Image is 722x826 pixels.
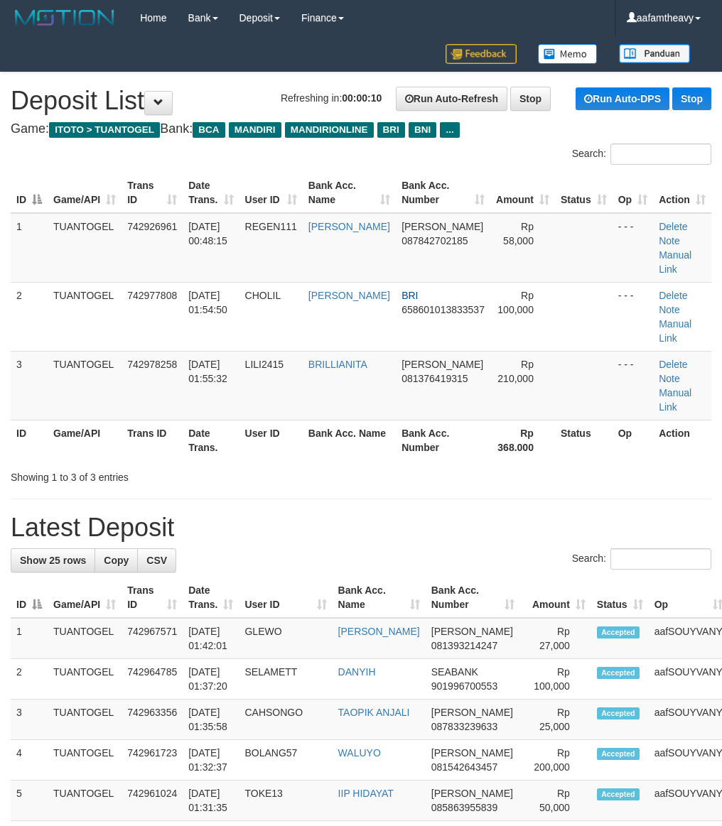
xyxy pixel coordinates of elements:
span: BCA [193,122,225,138]
a: Run Auto-Refresh [396,87,507,111]
th: Op: activate to sort column ascending [613,173,653,213]
span: Copy 081393214247 to clipboard [431,640,497,651]
td: 742964785 [122,659,183,700]
th: Bank Acc. Name: activate to sort column ascending [303,173,396,213]
td: [DATE] 01:35:58 [183,700,239,740]
th: Trans ID [122,420,183,460]
span: Refreshing in: [281,92,382,104]
div: Showing 1 to 3 of 3 entries [11,464,290,484]
th: Op [613,420,653,460]
h1: Deposit List [11,87,711,115]
td: Rp 25,000 [520,700,591,740]
span: BNI [409,122,436,138]
th: User ID: activate to sort column ascending [239,577,332,618]
span: Copy [104,555,129,566]
th: Action [653,420,711,460]
td: 3 [11,351,48,420]
th: User ID [239,420,303,460]
th: ID [11,420,48,460]
a: WALUYO [338,747,381,759]
th: Game/API: activate to sort column ascending [48,577,122,618]
td: TUANTOGEL [48,282,122,351]
a: Note [659,235,680,246]
span: 742977808 [127,290,177,301]
span: MANDIRI [229,122,281,138]
span: [DATE] 01:55:32 [188,359,227,384]
th: Trans ID: activate to sort column ascending [122,577,183,618]
label: Search: [572,143,711,165]
td: Rp 50,000 [520,781,591,821]
a: [PERSON_NAME] [308,221,390,232]
img: Feedback.jpg [446,44,517,64]
span: BRI [377,122,405,138]
th: Rp 368.000 [490,420,555,460]
span: ... [440,122,459,138]
td: 5 [11,781,48,821]
span: [PERSON_NAME] [402,359,483,370]
span: [PERSON_NAME] [402,221,483,232]
a: TAOPIK ANJALI [338,707,410,718]
td: 2 [11,282,48,351]
th: Game/API: activate to sort column ascending [48,173,122,213]
span: Copy 081542643457 to clipboard [431,761,497,773]
span: Accepted [597,707,640,719]
h1: Latest Deposit [11,513,711,542]
th: Status [555,420,613,460]
a: Delete [659,221,687,232]
th: Bank Acc. Number [396,420,490,460]
img: panduan.png [619,44,690,63]
span: Rp 100,000 [497,290,534,315]
span: [DATE] 01:54:50 [188,290,227,315]
a: DANYIH [338,666,376,678]
td: Rp 27,000 [520,618,591,659]
td: 2 [11,659,48,700]
a: IIP HIDAYAT [338,788,394,799]
td: - - - [613,282,653,351]
span: [PERSON_NAME] [431,626,513,637]
a: Manual Link [659,387,691,413]
span: SEABANK [431,666,478,678]
a: Run Auto-DPS [576,87,669,110]
td: Rp 100,000 [520,659,591,700]
a: [PERSON_NAME] [338,626,420,637]
span: Copy 087842702185 to clipboard [402,235,468,246]
span: [PERSON_NAME] [431,747,513,759]
th: User ID: activate to sort column ascending [239,173,303,213]
span: Copy 085863955839 to clipboard [431,802,497,813]
td: 742961024 [122,781,183,821]
span: Rp 210,000 [497,359,534,384]
td: TUANTOGEL [48,659,122,700]
td: GLEWO [239,618,332,659]
span: 742926961 [127,221,177,232]
span: Copy 901996700553 to clipboard [431,680,497,692]
td: 742961723 [122,740,183,781]
td: [DATE] 01:31:35 [183,781,239,821]
th: ID: activate to sort column descending [11,173,48,213]
span: LILI2415 [245,359,284,370]
span: ITOTO > TUANTOGEL [49,122,160,138]
td: 742963356 [122,700,183,740]
a: Copy [95,548,138,572]
td: TOKE13 [239,781,332,821]
th: Bank Acc. Number: activate to sort column ascending [396,173,490,213]
th: Bank Acc. Number: activate to sort column ascending [426,577,520,618]
span: CSV [146,555,167,566]
td: TUANTOGEL [48,351,122,420]
td: Rp 200,000 [520,740,591,781]
input: Search: [610,143,711,165]
th: Date Trans. [183,420,239,460]
input: Search: [610,548,711,570]
td: CAHSONGO [239,700,332,740]
td: BOLANG57 [239,740,332,781]
span: Accepted [597,748,640,760]
span: Accepted [597,626,640,638]
th: ID: activate to sort column descending [11,577,48,618]
td: 742967571 [122,618,183,659]
td: 3 [11,700,48,740]
span: Copy 658601013833537 to clipboard [402,304,485,315]
span: MANDIRIONLINE [285,122,374,138]
td: SELAMETT [239,659,332,700]
td: 4 [11,740,48,781]
span: CHOLIL [245,290,281,301]
th: Date Trans.: activate to sort column ascending [183,577,239,618]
